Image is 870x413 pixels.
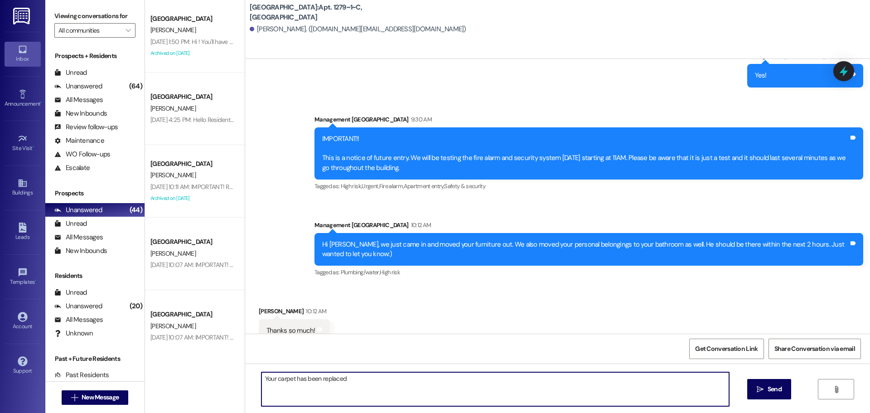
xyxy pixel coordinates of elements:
[45,189,145,198] div: Prospects
[833,386,840,393] i: 
[380,268,400,276] span: High risk
[768,384,782,394] span: Send
[35,277,36,284] span: •
[314,266,863,279] div: Tagged as:
[54,95,103,105] div: All Messages
[150,104,196,112] span: [PERSON_NAME]
[150,171,196,179] span: [PERSON_NAME]
[304,306,326,316] div: 10:12 AM
[127,79,145,93] div: (64)
[45,354,145,364] div: Past + Future Residents
[757,386,764,393] i: 
[54,150,110,159] div: WO Follow-ups
[250,24,466,34] div: [PERSON_NAME]. ([DOMAIN_NAME][EMAIL_ADDRESS][DOMAIN_NAME])
[404,182,445,190] span: Apartment entry ,
[747,379,791,399] button: Send
[250,3,431,22] b: [GEOGRAPHIC_DATA]: Apt. 1279~1~C, [GEOGRAPHIC_DATA]
[127,299,145,313] div: (20)
[54,219,87,228] div: Unread
[45,271,145,281] div: Residents
[62,390,129,405] button: New Message
[54,68,87,78] div: Unread
[341,182,362,190] span: High risk ,
[58,23,121,38] input: All communities
[150,48,235,59] div: Archived on [DATE]
[5,309,41,334] a: Account
[45,51,145,61] div: Prospects + Residents
[314,220,863,233] div: Management [GEOGRAPHIC_DATA]
[5,354,41,378] a: Support
[5,131,41,155] a: Site Visit •
[314,115,863,127] div: Management [GEOGRAPHIC_DATA]
[689,339,764,359] button: Get Conversation Link
[379,182,404,190] span: Fire alarm ,
[54,246,107,256] div: New Inbounds
[54,370,109,380] div: Past Residents
[774,344,855,354] span: Share Conversation via email
[5,220,41,244] a: Leads
[54,82,102,91] div: Unanswered
[341,268,380,276] span: Plumbing/water ,
[150,310,234,319] div: [GEOGRAPHIC_DATA]
[54,9,135,23] label: Viewing conversations for
[54,233,103,242] div: All Messages
[150,92,234,102] div: [GEOGRAPHIC_DATA]
[5,175,41,200] a: Buildings
[695,344,758,354] span: Get Conversation Link
[409,220,431,230] div: 10:12 AM
[54,301,102,311] div: Unanswered
[54,122,118,132] div: Review follow-ups
[54,315,103,325] div: All Messages
[150,193,235,204] div: Archived on [DATE]
[127,203,145,217] div: (44)
[150,26,196,34] span: [PERSON_NAME]
[755,71,767,80] div: Yes!
[54,205,102,215] div: Unanswered
[82,393,119,402] span: New Message
[13,8,32,24] img: ResiDesk Logo
[150,322,196,330] span: [PERSON_NAME]
[54,163,90,173] div: Escalate
[362,182,379,190] span: Urgent ,
[150,249,196,258] span: [PERSON_NAME]
[444,182,485,190] span: Safety & security
[5,265,41,289] a: Templates •
[150,159,234,169] div: [GEOGRAPHIC_DATA]
[126,27,130,34] i: 
[322,134,849,173] div: IMPORTANT!! This is a notice of future entry. We will be testing the fire alarm and security syst...
[261,372,729,406] textarea: Your carpet has been replaced
[314,180,863,193] div: Tagged as:
[54,288,87,297] div: Unread
[768,339,861,359] button: Share Conversation via email
[54,329,93,338] div: Unknown
[259,306,330,319] div: [PERSON_NAME]
[40,99,42,106] span: •
[54,136,104,146] div: Maintenance
[322,240,849,259] div: Hi [PERSON_NAME], we just came in and moved your furniture out. We also moved your personal belon...
[266,326,315,335] div: Thanks so much!
[71,394,78,401] i: 
[150,14,234,24] div: [GEOGRAPHIC_DATA]
[5,42,41,66] a: Inbox
[54,109,107,118] div: New Inbounds
[150,38,697,46] div: [DATE] 1:50 PM: Hi ! You'll have an email coming to you soon from Catalyst Property Management! I...
[150,237,234,247] div: [GEOGRAPHIC_DATA]
[33,144,34,150] span: •
[409,115,432,124] div: 9:30 AM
